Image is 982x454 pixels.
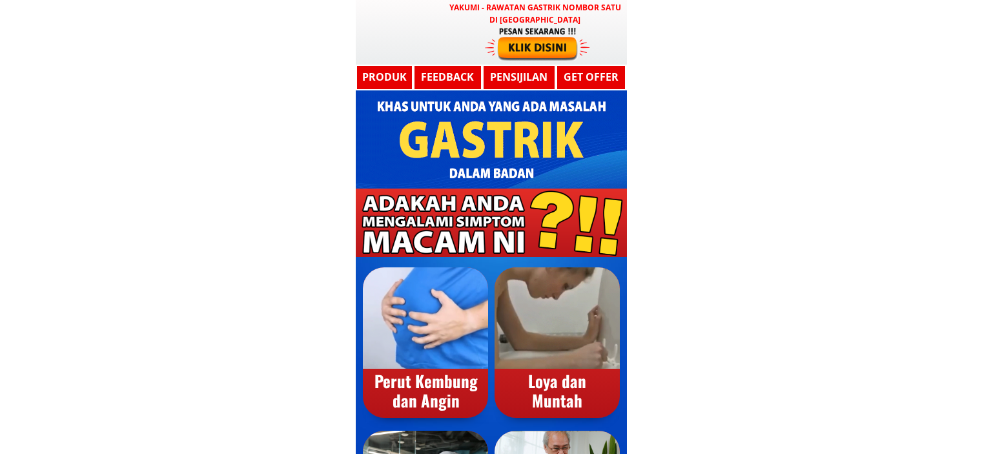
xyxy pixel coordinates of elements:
[414,69,481,86] h3: Feedback
[363,371,489,410] div: Perut Kembung dan Angin
[356,69,413,86] h3: Produk
[447,1,624,26] h3: YAKUMI - Rawatan Gastrik Nombor Satu di [GEOGRAPHIC_DATA]
[495,371,620,410] div: Loya dan Muntah
[487,69,551,86] h3: Pensijilan
[559,69,623,86] h3: GET OFFER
